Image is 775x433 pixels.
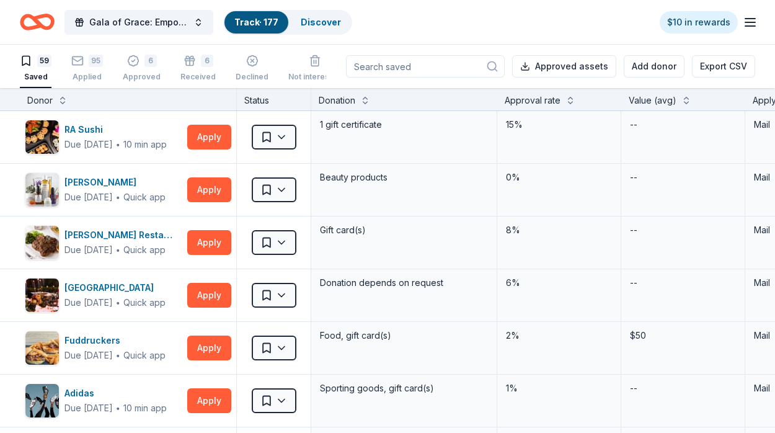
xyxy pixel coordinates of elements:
div: -- [629,380,639,397]
div: Due [DATE] [64,295,113,310]
div: 1 gift certificate [319,116,489,133]
div: [PERSON_NAME] [64,175,166,190]
div: Status [237,88,311,110]
button: Image for AdidasAdidasDue [DATE]∙10 min app [25,383,182,418]
div: Declined [236,72,268,82]
img: Image for Fuddruckers [25,331,59,365]
button: Declined [236,50,268,88]
div: Approval rate [505,93,560,108]
div: Due [DATE] [64,243,113,257]
button: Image for Larsen's Restaurants[PERSON_NAME] RestaurantsDue [DATE]∙Quick app [25,225,182,260]
div: 6 [144,55,157,67]
div: 6 [201,55,213,67]
a: Track· 177 [234,17,278,27]
img: Image for South Coast Winery Resort & Spa [25,279,59,312]
div: 1% [505,380,613,397]
div: 10 min app [123,138,167,151]
img: Image for Kiehl's [25,173,59,207]
div: Donation [319,93,355,108]
div: $50 [629,327,737,344]
div: [GEOGRAPHIC_DATA] [64,280,166,295]
div: 2% [505,327,613,344]
div: Quick app [123,297,166,309]
div: Donation depends on request [319,274,489,292]
button: Apply [187,388,231,413]
div: Approved [123,72,161,82]
div: -- [629,221,639,239]
img: Image for Adidas [25,384,59,417]
button: 6Approved [123,50,161,88]
div: Due [DATE] [64,190,113,205]
div: Due [DATE] [64,401,113,416]
span: ∙ [115,244,121,255]
div: 6% [505,274,613,292]
div: Sporting goods, gift card(s) [319,380,489,397]
button: Image for Fuddruckers FuddruckersDue [DATE]∙Quick app [25,331,182,365]
button: Add donor [624,55,684,78]
div: RA Sushi [64,122,167,137]
button: Apply [187,336,231,360]
button: 6Received [180,50,216,88]
img: Image for Larsen's Restaurants [25,226,59,259]
button: Track· 177Discover [223,10,352,35]
button: Apply [187,230,231,255]
span: Gala of Grace: Empowering Futures for El Porvenir [89,15,188,30]
div: Food, gift card(s) [319,327,489,344]
div: 10 min app [123,402,167,414]
span: ∙ [115,350,121,360]
div: Applied [71,72,103,82]
span: ∙ [115,139,121,150]
div: Due [DATE] [64,137,113,152]
div: Received [180,72,216,82]
div: -- [629,274,639,292]
button: Image for South Coast Winery Resort & Spa[GEOGRAPHIC_DATA]Due [DATE]∙Quick app [25,278,182,313]
div: Donor [27,93,53,108]
button: Gala of Grace: Empowering Futures for El Porvenir [64,10,213,35]
button: Image for RA SushiRA SushiDue [DATE]∙10 min app [25,120,182,154]
div: -- [629,116,639,133]
div: 0% [505,169,613,186]
div: Quick app [123,244,166,256]
img: Image for RA Sushi [25,120,59,154]
a: Discover [301,17,341,27]
div: 59 [37,55,51,67]
button: Not interested [288,50,342,88]
input: Search saved [346,55,505,78]
button: Image for Kiehl's[PERSON_NAME]Due [DATE]∙Quick app [25,172,182,207]
div: Quick app [123,349,166,362]
div: -- [629,169,639,186]
div: [PERSON_NAME] Restaurants [64,228,182,243]
div: Beauty products [319,169,489,186]
div: 95 [89,55,103,67]
div: Saved [20,72,51,82]
div: Adidas [64,386,167,401]
span: ∙ [115,297,121,308]
button: Export CSV [692,55,755,78]
a: Home [20,7,55,37]
span: ∙ [115,403,121,413]
button: Apply [187,177,231,202]
div: Quick app [123,191,166,203]
div: Gift card(s) [319,221,489,239]
div: Fuddruckers [64,333,166,348]
button: Apply [187,283,231,308]
div: 15% [505,116,613,133]
div: Value (avg) [629,93,676,108]
div: 8% [505,221,613,239]
button: Approved assets [512,55,616,78]
div: Due [DATE] [64,348,113,363]
div: Not interested [288,72,342,82]
button: 95Applied [71,50,103,88]
button: Apply [187,125,231,150]
span: ∙ [115,192,121,202]
a: $10 in rewards [660,11,738,33]
button: 59Saved [20,50,51,88]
